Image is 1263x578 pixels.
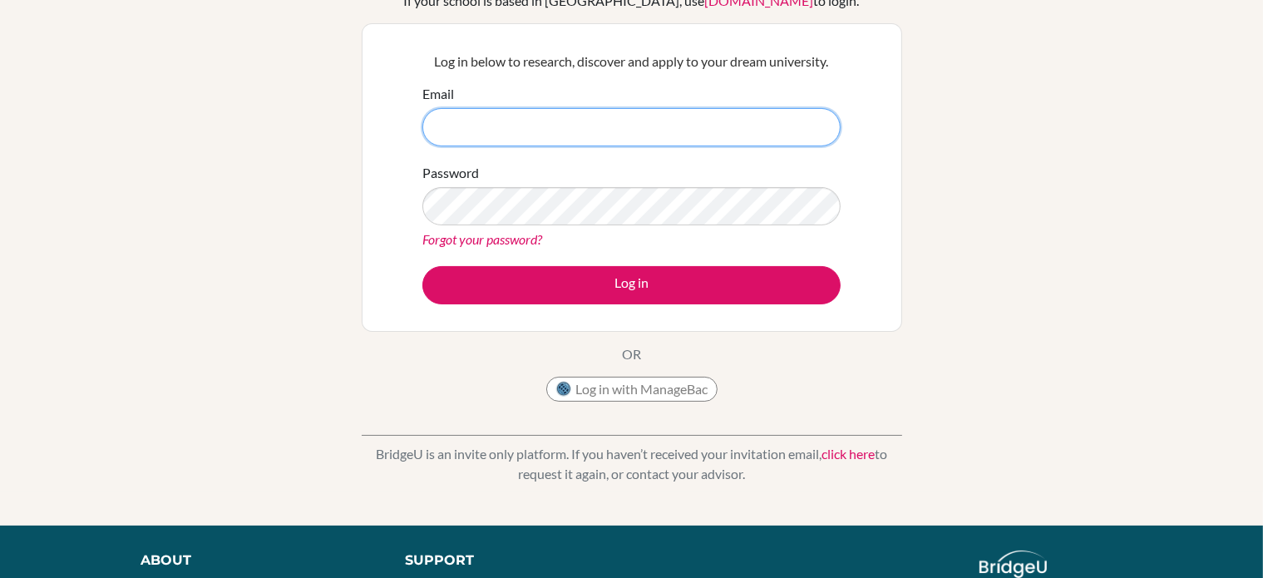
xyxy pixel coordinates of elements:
[362,444,902,484] p: BridgeU is an invite only platform. If you haven’t received your invitation email, to request it ...
[821,446,875,462] a: click here
[141,551,368,571] div: About
[405,551,614,571] div: Support
[422,231,542,247] a: Forgot your password?
[422,163,479,183] label: Password
[622,344,641,364] p: OR
[422,266,841,304] button: Log in
[422,84,454,104] label: Email
[422,52,841,72] p: Log in below to research, discover and apply to your dream university.
[546,377,718,402] button: Log in with ManageBac
[979,551,1047,578] img: logo_white@2x-f4f0deed5e89b7ecb1c2cc34c3e3d731f90f0f143d5ea2071677605dd97b5244.png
